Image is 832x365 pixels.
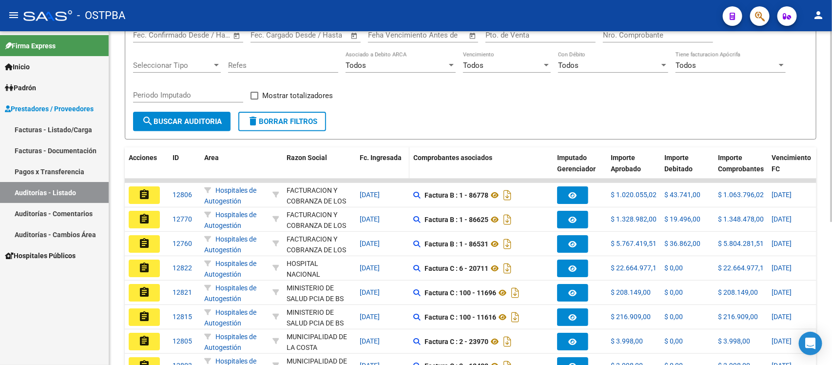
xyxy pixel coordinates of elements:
[287,185,352,229] div: FACTURACION Y COBRANZA DE LOS EFECTORES PUBLICOS S.E.
[360,154,402,162] span: Fc. Ingresada
[463,61,484,70] span: Todos
[173,154,179,162] span: ID
[611,191,657,199] span: $ 1.020.055,02
[501,334,514,349] i: Descargar documento
[611,240,657,247] span: $ 5.767.419,51
[5,61,30,72] span: Inicio
[204,211,256,230] span: Hospitales de Autogestión
[287,258,352,279] div: - 30635976809
[204,284,256,303] span: Hospitales de Autogestión
[349,30,360,41] button: Open calendar
[287,185,352,205] div: - 30715497456
[611,313,651,321] span: $ 216.909,00
[360,215,380,223] span: [DATE]
[718,313,758,321] span: $ 216.909,00
[558,61,579,70] span: Todos
[501,261,514,276] i: Descargar documento
[425,191,488,199] strong: Factura B : 1 - 86778
[204,154,219,162] span: Area
[262,90,333,101] span: Mostrar totalizadores
[287,331,352,354] div: MUNICIPALIDAD DE LA COSTA
[204,235,256,254] span: Hospitales de Autogestión
[360,313,380,321] span: [DATE]
[204,186,256,205] span: Hospitales de Autogestión
[173,337,192,345] span: 12805
[287,209,352,230] div: - 30715497456
[138,286,150,298] mat-icon: assignment
[173,288,192,296] span: 12821
[772,313,792,321] span: [DATE]
[5,82,36,93] span: Padrón
[287,283,352,303] div: - 30626983398
[425,216,488,223] strong: Factura B : 1 - 86625
[664,240,700,247] span: $ 36.862,00
[138,311,150,323] mat-icon: assignment
[718,264,768,272] span: $ 22.664.977,18
[287,234,352,254] div: - 30715497456
[718,240,764,247] span: $ 5.804.281,51
[772,154,811,173] span: Vencimiento FC
[425,313,496,321] strong: Factura C : 100 - 11616
[238,112,326,131] button: Borrar Filtros
[287,307,352,327] div: - 30626983398
[664,288,683,296] span: $ 0,00
[553,147,607,190] datatable-header-cell: Imputado Gerenciador
[413,154,492,162] span: Comprobantes asociados
[360,288,380,296] span: [DATE]
[287,331,352,352] div: - 30641670460
[8,9,19,21] mat-icon: menu
[169,147,200,190] datatable-header-cell: ID
[133,112,231,131] button: Buscar Auditoria
[200,147,269,190] datatable-header-cell: Area
[283,147,356,190] datatable-header-cell: Razon Social
[5,250,76,261] span: Hospitales Públicos
[664,337,683,345] span: $ 0,00
[664,215,700,223] span: $ 19.496,00
[5,41,56,51] span: Firma Express
[611,337,643,345] span: $ 3.998,00
[660,147,714,190] datatable-header-cell: Importe Debitado
[287,234,352,278] div: FACTURACION Y COBRANZA DE LOS EFECTORES PUBLICOS S.E.
[718,288,758,296] span: $ 208.149,00
[718,154,764,173] span: Importe Comprobantes
[425,338,488,345] strong: Factura C : 2 - 23970
[509,285,522,301] i: Descargar documento
[133,61,212,70] span: Seleccionar Tipo
[287,154,327,162] span: Razon Social
[501,212,514,227] i: Descargar documento
[138,238,150,249] mat-icon: assignment
[247,115,259,127] mat-icon: delete
[133,31,173,40] input: Fecha inicio
[173,264,192,272] span: 12822
[360,240,380,247] span: [DATE]
[360,337,380,345] span: [DATE]
[611,154,641,173] span: Importe Aprobado
[799,332,822,355] div: Open Intercom Messenger
[299,31,346,40] input: Fecha fin
[425,264,488,272] strong: Factura C : 6 - 20711
[181,31,229,40] input: Fecha fin
[173,215,192,223] span: 12770
[356,147,409,190] datatable-header-cell: Fc. Ingresada
[287,283,352,316] div: MINISTERIO DE SALUD PCIA DE BS AS
[772,240,792,247] span: [DATE]
[204,260,256,279] span: Hospitales de Autogestión
[138,262,150,274] mat-icon: assignment
[360,191,380,199] span: [DATE]
[287,258,352,303] div: HOSPITAL NACIONAL PROFESOR [PERSON_NAME]
[346,61,366,70] span: Todos
[611,264,660,272] span: $ 22.664.977,18
[287,209,352,254] div: FACTURACION Y COBRANZA DE LOS EFECTORES PUBLICOS S.E.
[129,154,157,162] span: Acciones
[77,5,125,26] span: - OSTPBA
[5,103,94,114] span: Prestadores / Proveedores
[772,337,792,345] span: [DATE]
[125,147,169,190] datatable-header-cell: Acciones
[718,337,750,345] span: $ 3.998,00
[247,117,317,126] span: Borrar Filtros
[664,191,700,199] span: $ 43.741,00
[714,147,768,190] datatable-header-cell: Importe Comprobantes
[501,187,514,203] i: Descargar documento
[138,189,150,201] mat-icon: assignment
[173,191,192,199] span: 12806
